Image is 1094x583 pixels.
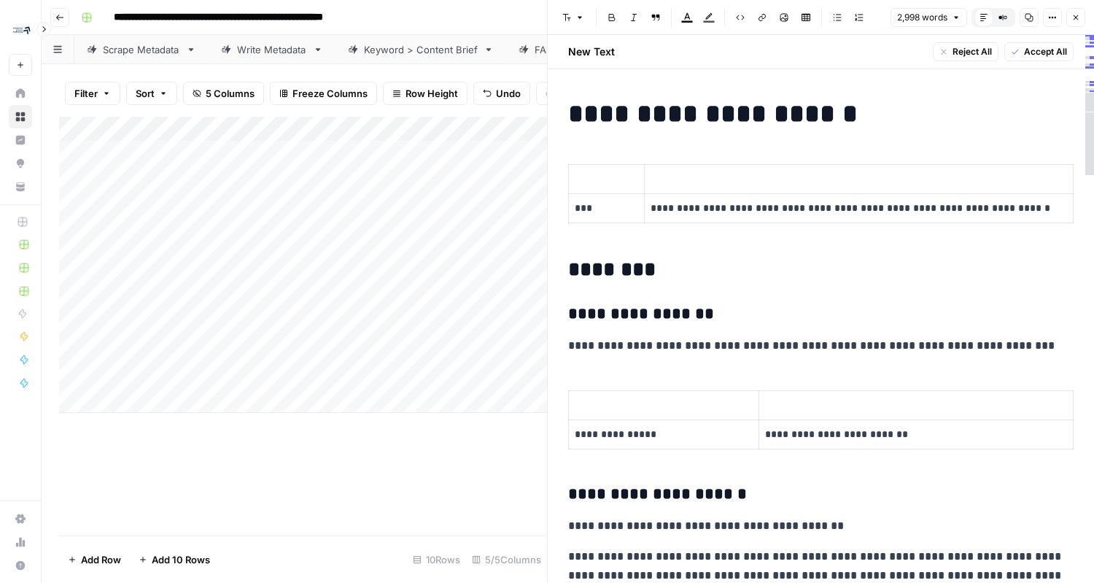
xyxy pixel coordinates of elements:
[74,35,209,64] a: Scrape Metadata
[9,554,32,577] button: Help + Support
[209,35,335,64] a: Write Metadata
[9,175,32,198] a: Your Data
[496,86,521,101] span: Undo
[292,86,368,101] span: Freeze Columns
[383,82,468,105] button: Row Height
[568,45,615,59] h2: New Text
[9,12,32,48] button: Workspace: Compound Growth
[81,552,121,567] span: Add Row
[126,82,177,105] button: Sort
[59,548,130,571] button: Add Row
[206,86,255,101] span: 5 Columns
[506,35,586,64] a: FAQs
[9,82,32,105] a: Home
[152,552,210,567] span: Add 10 Rows
[953,45,992,58] span: Reject All
[136,86,155,101] span: Sort
[9,152,32,175] a: Opportunities
[65,82,120,105] button: Filter
[1004,42,1074,61] button: Accept All
[1024,45,1067,58] span: Accept All
[183,82,264,105] button: 5 Columns
[466,548,547,571] div: 5/5 Columns
[9,530,32,554] a: Usage
[473,82,530,105] button: Undo
[74,86,98,101] span: Filter
[9,105,32,128] a: Browse
[103,42,180,57] div: Scrape Metadata
[130,548,219,571] button: Add 10 Rows
[9,128,32,152] a: Insights
[9,507,32,530] a: Settings
[933,42,998,61] button: Reject All
[335,35,506,64] a: Keyword > Content Brief
[270,82,377,105] button: Freeze Columns
[406,86,458,101] span: Row Height
[9,17,35,43] img: Compound Growth Logo
[535,42,558,57] div: FAQs
[897,11,947,24] span: 2,998 words
[364,42,478,57] div: Keyword > Content Brief
[891,8,967,27] button: 2,998 words
[237,42,307,57] div: Write Metadata
[407,548,466,571] div: 10 Rows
